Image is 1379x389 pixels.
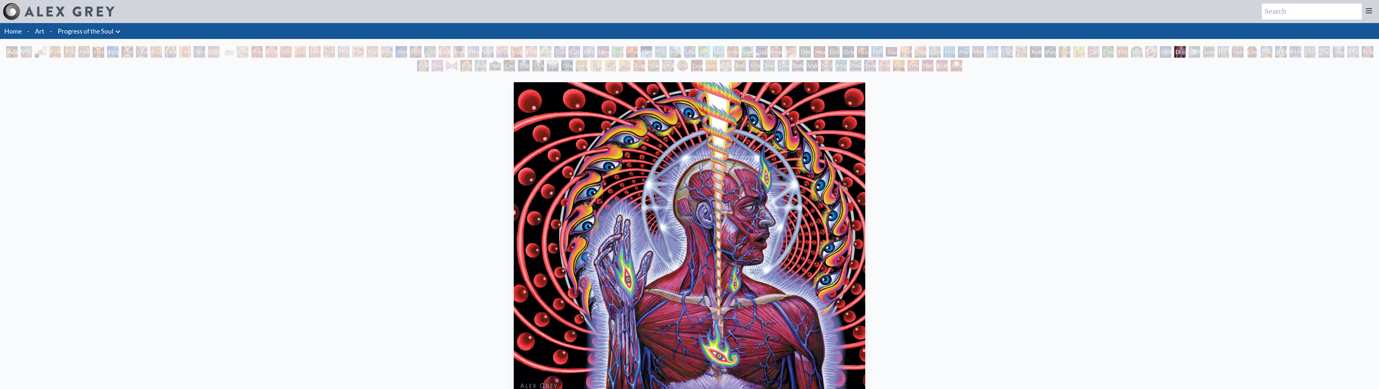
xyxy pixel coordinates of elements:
[525,46,537,58] div: Empowerment
[605,60,616,71] div: Ophanic Eyelash
[1217,46,1229,58] div: [PERSON_NAME]
[1145,46,1157,58] div: DMT - The Spirit Molecule
[677,60,688,71] div: Vision [PERSON_NAME]
[1290,46,1301,58] div: Mystic Eye
[590,60,602,71] div: Fractal Eyes
[165,46,176,58] div: Ocean of Love Bliss
[943,46,955,58] div: Monochord
[612,46,623,58] div: Emerald Grail
[395,46,407,58] div: Wonder
[1189,46,1200,58] div: Deities & Demons Drinking from the Milky Pool
[583,46,595,58] div: Cosmic Lovers
[1117,46,1128,58] div: Third Eye Tears of Joy
[1059,46,1070,58] div: Vision Tree
[1016,46,1027,58] div: The Shulgins and their Alchemical Angels
[648,60,659,71] div: Spectral Lotus
[828,46,840,58] div: Endarkenment
[669,46,681,58] div: Metamorphosis
[806,60,818,71] div: Vajra Being
[136,46,147,58] div: One Taste
[655,46,667,58] div: [US_STATE] Song
[1174,46,1186,58] div: Dissectional Art for Tool's Lateralus CD
[280,46,292,58] div: Nursing
[47,23,55,39] li: ·
[843,46,854,58] div: Grieving
[1262,4,1362,19] input: Search
[929,46,941,58] div: Glimpsing the Empyrean
[6,46,18,58] div: Adam & Eve
[922,60,933,71] div: Net of Being
[1347,46,1359,58] div: Mudra
[915,46,926,58] div: Prostration
[49,46,61,58] div: Contemplation
[706,60,717,71] div: Sunyata
[1102,46,1114,58] div: Cannabacchus
[1073,46,1085,58] div: Cannabis Mudra
[93,46,104,58] div: Holy Grail
[496,46,508,58] div: Kiss of the [MEDICAL_DATA]
[821,60,832,71] div: Secret Writing Being
[1318,46,1330,58] div: Theologue
[907,60,919,71] div: One
[453,46,465,58] div: Breathing
[1001,46,1013,58] div: Lightworker
[597,46,609,58] div: Love is a Cosmic Force
[1160,46,1171,58] div: Collective Vision
[532,60,544,71] div: Dying
[936,60,948,71] div: Godself
[251,46,263,58] div: Pregnancy
[569,46,580,58] div: Cosmic Artist
[698,46,710,58] div: Symbiosis: Gall Wasp & Oak Tree
[749,60,760,71] div: Interbeing
[367,46,378,58] div: Boo-boo
[778,60,789,71] div: Diamond Being
[871,46,883,58] div: Eco-Atlas
[561,60,573,71] div: Original Face
[756,46,768,58] div: Gaia
[720,60,732,71] div: Cosmic Elf
[295,46,306,58] div: Love Circuit
[727,46,739,58] div: Vajra Horse
[518,60,530,71] div: The Soul Finds It's Way
[25,23,32,39] li: ·
[554,46,566,58] div: Cosmic Creativity
[446,60,458,71] div: Hands that See
[886,46,897,58] div: Journey of the Wounded Healer
[121,46,133,58] div: The Kiss
[540,46,551,58] div: Bond
[1232,46,1243,58] div: Vajra Guru
[35,46,47,58] div: Body, Mind, Spirit
[64,46,75,58] div: Praying
[1030,46,1042,58] div: Ayahuasca Visitation
[641,46,652,58] div: Earth Energies
[684,46,695,58] div: Lilacs
[814,46,825,58] div: Headache
[1304,46,1316,58] div: The Seer
[576,60,587,71] div: Seraphic Transport Docking on the Third Eye
[633,60,645,71] div: Angel Skin
[547,60,558,71] div: Transfiguration
[770,46,782,58] div: Fear
[107,46,119,58] div: Eclipse
[194,46,205,58] div: Tantra
[1088,46,1099,58] div: Cannabis Sutra
[857,46,868,58] div: Nuclear Crucifixion
[460,60,472,71] div: Praying Hands
[619,60,631,71] div: Psychomicrograph of a Fractal Paisley Cherub Feather Tip
[1275,46,1287,58] div: [PERSON_NAME]
[662,60,674,71] div: Vision Crystal
[482,46,494,58] div: Lightweaver
[1203,46,1215,58] div: Liberation Through Seeing
[468,46,479,58] div: Healing
[352,46,364,58] div: Family
[150,46,162,58] div: Kissing
[21,46,32,58] div: Visionary Origin of Language
[309,46,321,58] div: New Family
[987,46,998,58] div: Networks
[785,46,796,58] div: Insomnia
[381,46,393,58] div: Reading
[958,46,969,58] div: Planetary Prayers
[504,60,515,71] div: Caring
[323,46,335,58] div: Zena Lotus
[742,46,753,58] div: Tree & Person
